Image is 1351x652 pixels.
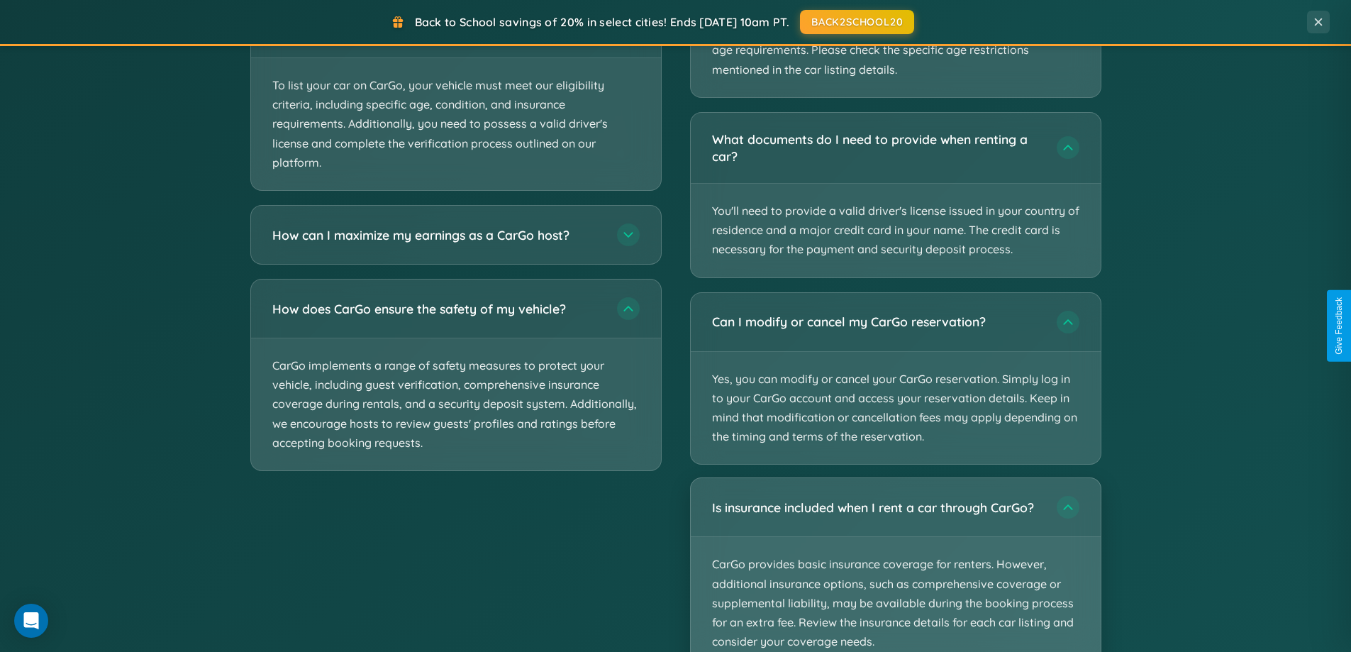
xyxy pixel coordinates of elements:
div: Give Feedback [1334,297,1344,355]
p: Yes, you can modify or cancel your CarGo reservation. Simply log in to your CarGo account and acc... [691,352,1101,465]
p: CarGo implements a range of safety measures to protect your vehicle, including guest verification... [251,338,661,470]
h3: How can I maximize my earnings as a CarGo host? [272,226,603,244]
h3: How does CarGo ensure the safety of my vehicle? [272,300,603,318]
span: Back to School savings of 20% in select cities! Ends [DATE] 10am PT. [415,15,789,29]
h3: Is insurance included when I rent a car through CarGo? [712,499,1043,516]
div: Open Intercom Messenger [14,604,48,638]
h3: What documents do I need to provide when renting a car? [712,131,1043,165]
h3: Can I modify or cancel my CarGo reservation? [712,313,1043,331]
button: BACK2SCHOOL20 [800,10,914,34]
p: You'll need to provide a valid driver's license issued in your country of residence and a major c... [691,184,1101,277]
p: To list your car on CarGo, your vehicle must meet our eligibility criteria, including specific ag... [251,58,661,190]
